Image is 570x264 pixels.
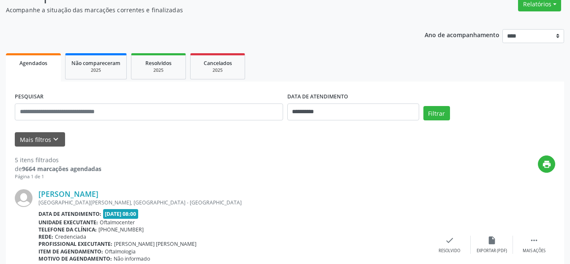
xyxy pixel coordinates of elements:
[38,233,53,240] b: Rede:
[6,5,397,14] p: Acompanhe a situação das marcações correntes e finalizadas
[523,248,545,254] div: Mais ações
[445,236,454,245] i: check
[196,67,239,73] div: 2025
[287,90,348,103] label: DATA DE ATENDIMENTO
[487,236,496,245] i: insert_drive_file
[15,90,44,103] label: PESQUISAR
[38,226,97,233] b: Telefone da clínica:
[103,209,139,219] span: [DATE] 08:00
[71,67,120,73] div: 2025
[439,248,460,254] div: Resolvido
[542,160,551,169] i: print
[114,255,150,262] span: Não informado
[51,135,60,144] i: keyboard_arrow_down
[15,155,101,164] div: 5 itens filtrados
[105,248,136,255] span: Oftalmologia
[15,173,101,180] div: Página 1 de 1
[38,248,103,255] b: Item de agendamento:
[15,132,65,147] button: Mais filtroskeyboard_arrow_down
[55,233,86,240] span: Credenciada
[15,164,101,173] div: de
[114,240,196,248] span: [PERSON_NAME] [PERSON_NAME]
[425,29,499,40] p: Ano de acompanhamento
[19,60,47,67] span: Agendados
[71,60,120,67] span: Não compareceram
[38,240,112,248] b: Profissional executante:
[145,60,172,67] span: Resolvidos
[38,210,101,218] b: Data de atendimento:
[98,226,144,233] span: [PHONE_NUMBER]
[538,155,555,173] button: print
[100,219,135,226] span: Oftalmocenter
[38,199,428,206] div: [GEOGRAPHIC_DATA][PERSON_NAME], [GEOGRAPHIC_DATA] - [GEOGRAPHIC_DATA]
[38,219,98,226] b: Unidade executante:
[477,248,507,254] div: Exportar (PDF)
[38,189,98,199] a: [PERSON_NAME]
[137,67,180,73] div: 2025
[15,189,33,207] img: img
[529,236,539,245] i: 
[204,60,232,67] span: Cancelados
[22,165,101,173] strong: 9664 marcações agendadas
[423,106,450,120] button: Filtrar
[38,255,112,262] b: Motivo de agendamento:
